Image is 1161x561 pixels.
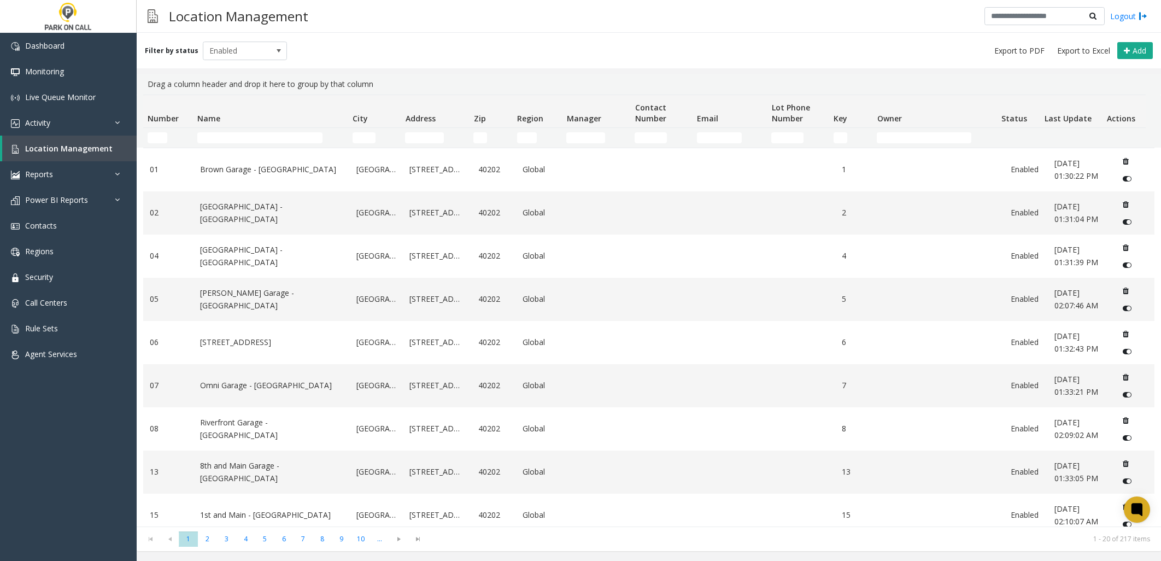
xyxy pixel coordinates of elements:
[198,531,217,546] span: Page 2
[25,220,57,231] span: Contacts
[523,423,560,435] a: Global
[25,118,50,128] span: Activity
[523,509,560,521] a: Global
[630,128,693,148] td: Contact Number Filter
[523,207,560,219] a: Global
[771,132,804,143] input: Lot Phone Number Filter
[150,466,187,478] a: 13
[513,128,562,148] td: Region Filter
[877,132,971,143] input: Owner Filter
[409,250,465,262] a: [STREET_ADDRESS]
[200,287,343,312] a: [PERSON_NAME] Garage - [GEOGRAPHIC_DATA]
[411,535,425,544] span: Go to the last page
[408,531,427,547] span: Go to the last page
[1054,158,1098,180] span: [DATE] 01:30:22 PM
[1040,128,1103,148] td: Last Update Filter
[1117,300,1137,317] button: Disable
[150,293,187,305] a: 05
[1117,196,1135,213] button: Delete
[25,92,96,102] span: Live Queue Monitor
[11,93,20,102] img: 'icon'
[1133,45,1146,56] span: Add
[1054,201,1104,225] a: [DATE] 01:31:04 PM
[473,132,487,143] input: Zip Filter
[409,207,465,219] a: [STREET_ADDRESS]
[1117,472,1137,490] button: Disable
[137,95,1161,527] div: Data table
[842,466,872,478] a: 13
[635,102,666,124] span: Contact Number
[1054,417,1098,440] span: [DATE] 02:09:02 AM
[517,113,543,124] span: Region
[1011,466,1041,478] a: Enabled
[566,132,605,143] input: Manager Filter
[517,132,537,143] input: Region Filter
[1117,343,1137,360] button: Disable
[150,250,187,262] a: 04
[842,250,872,262] a: 4
[1053,43,1115,59] button: Export to Excel
[478,207,509,219] a: 40202
[1117,325,1135,343] button: Delete
[1054,244,1098,267] span: [DATE] 01:31:39 PM
[148,3,158,30] img: pageIcon
[1117,516,1137,533] button: Disable
[356,509,396,521] a: [GEOGRAPHIC_DATA]
[356,207,396,219] a: [GEOGRAPHIC_DATA]
[409,509,465,521] a: [STREET_ADDRESS]
[356,466,396,478] a: [GEOGRAPHIC_DATA]
[150,423,187,435] a: 08
[1054,244,1104,268] a: [DATE] 01:31:39 PM
[200,336,343,348] a: [STREET_ADDRESS]
[409,163,465,176] a: [STREET_ADDRESS]
[145,46,198,56] label: Filter by status
[356,423,396,435] a: [GEOGRAPHIC_DATA]
[1139,10,1147,22] img: logout
[356,250,396,262] a: [GEOGRAPHIC_DATA]
[150,163,187,176] a: 01
[2,136,137,161] a: Location Management
[11,325,20,334] img: 'icon'
[1054,157,1104,182] a: [DATE] 01:30:22 PM
[25,169,53,179] span: Reports
[834,113,847,124] span: Key
[200,417,343,441] a: Riverfront Garage - [GEOGRAPHIC_DATA]
[405,132,443,143] input: Address Filter
[1054,330,1104,355] a: [DATE] 01:32:43 PM
[356,379,396,391] a: [GEOGRAPHIC_DATA]
[11,350,20,359] img: 'icon'
[356,163,396,176] a: [GEOGRAPHIC_DATA]
[274,531,294,546] span: Page 6
[478,293,509,305] a: 40202
[478,250,509,262] a: 40202
[200,163,343,176] a: Brown Garage - [GEOGRAPHIC_DATA]
[200,460,343,484] a: 8th and Main Garage - [GEOGRAPHIC_DATA]
[351,531,370,546] span: Page 10
[434,534,1150,544] kendo-pager-info: 1 - 20 of 217 items
[635,132,667,143] input: Contact Number Filter
[389,531,408,547] span: Go to the next page
[1102,128,1146,148] td: Actions Filter
[356,293,396,305] a: [GEOGRAPHIC_DATA]
[1011,509,1041,521] a: Enabled
[1110,10,1147,22] a: Logout
[834,132,847,143] input: Key Filter
[842,293,872,305] a: 5
[11,68,20,77] img: 'icon'
[25,143,113,154] span: Location Management
[143,74,1154,95] div: Drag a column header and drop it here to group by that column
[1054,460,1098,483] span: [DATE] 01:33:05 PM
[200,201,343,225] a: [GEOGRAPHIC_DATA] - [GEOGRAPHIC_DATA]
[11,222,20,231] img: 'icon'
[1117,498,1135,516] button: Delete
[1011,163,1041,176] a: Enabled
[197,132,322,143] input: Name Filter
[1117,282,1135,300] button: Delete
[200,379,343,391] a: Omni Garage - [GEOGRAPHIC_DATA]
[478,423,509,435] a: 40202
[11,42,20,51] img: 'icon'
[163,3,314,30] h3: Location Management
[693,128,767,148] td: Email Filter
[370,531,389,546] span: Page 11
[11,196,20,205] img: 'icon'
